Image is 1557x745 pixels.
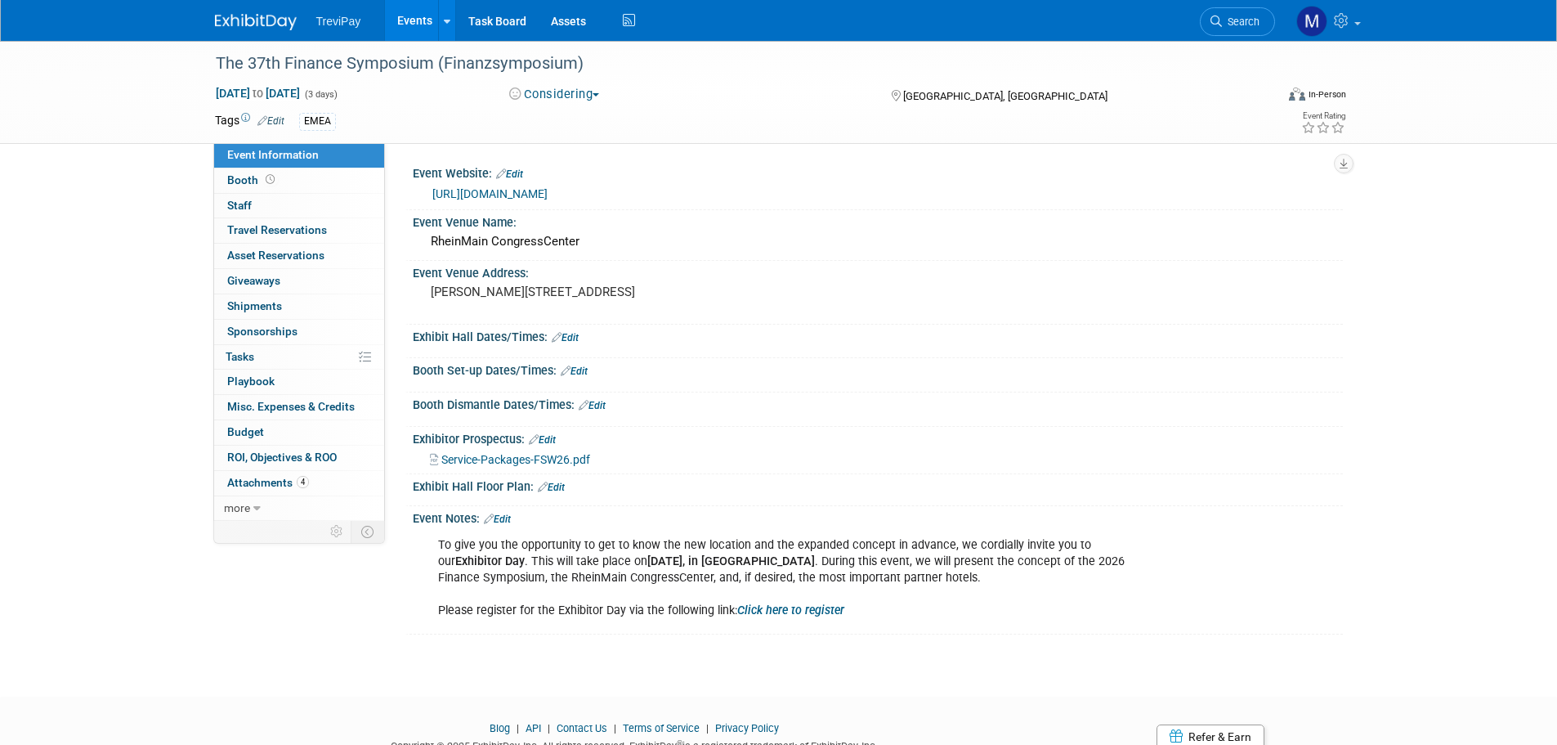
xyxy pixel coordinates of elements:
a: Staff [214,194,384,218]
div: RheinMain CongressCenter [425,229,1331,254]
img: Maiia Khasina [1296,6,1327,37]
span: Booth not reserved yet [262,173,278,186]
a: Edit [257,115,284,127]
a: Sponsorships [214,320,384,344]
button: Considering [503,86,606,103]
div: To give you the opportunity to get to know the new location and the expanded concept in advance, ... [427,529,1163,627]
span: Budget [227,425,264,438]
a: Attachments4 [214,471,384,496]
td: Tags [215,112,284,131]
span: Sponsorships [227,325,298,338]
a: Terms of Service [623,722,700,734]
span: | [544,722,554,734]
div: Event Venue Name: [413,210,1343,231]
span: Travel Reservations [227,223,327,236]
a: Edit [529,434,556,446]
b: Exhibitor Day [455,554,525,568]
div: Event Notes: [413,506,1343,527]
a: Playbook [214,370,384,394]
a: Edit [561,366,588,377]
a: Tasks [214,345,384,370]
a: Edit [552,332,579,343]
a: Blog [490,722,510,734]
a: more [214,496,384,521]
div: Event Website: [413,161,1343,182]
span: Search [1222,16,1259,28]
a: Privacy Policy [715,722,779,734]
div: Event Venue Address: [413,261,1343,281]
a: Event Information [214,143,384,168]
span: Tasks [226,350,254,363]
a: Service-Packages-FSW26.pdf [430,453,590,466]
a: Edit [484,514,511,525]
span: Asset Reservations [227,249,324,262]
span: Event Information [227,148,319,161]
a: Giveaways [214,269,384,294]
td: Toggle Event Tabs [351,521,384,542]
a: Travel Reservations [214,218,384,243]
span: Playbook [227,375,275,388]
div: Exhibit Hall Floor Plan: [413,474,1343,496]
img: Format-Inperson.png [1289,88,1305,101]
a: API [526,722,541,734]
a: Booth [214,168,384,193]
pre: [PERSON_NAME][STREET_ADDRESS] [431,285,782,299]
a: Asset Reservations [214,244,384,268]
span: Service-Packages-FSW26.pdf [441,453,590,466]
a: Click here to register [737,604,844,617]
span: | [702,722,713,734]
a: Edit [579,400,606,411]
a: Edit [496,168,523,180]
div: The 37th Finance Symposium (Finanzsymposium) [210,49,1251,79]
a: Misc. Expenses & Credits [214,395,384,420]
span: [GEOGRAPHIC_DATA], [GEOGRAPHIC_DATA] [903,90,1107,102]
b: [DATE], in [GEOGRAPHIC_DATA] [647,554,815,568]
div: Exhibit Hall Dates/Times: [413,325,1343,346]
span: TreviPay [316,15,361,28]
a: Budget [214,420,384,445]
div: Booth Dismantle Dates/Times: [413,393,1343,414]
a: Edit [538,482,565,493]
span: more [224,501,250,514]
a: Shipments [214,294,384,319]
span: to [250,87,266,100]
span: | [610,722,620,734]
span: Giveaways [227,274,280,287]
img: ExhibitDay [215,14,297,30]
div: EMEA [299,113,336,130]
span: | [512,722,523,734]
span: Misc. Expenses & Credits [227,400,355,413]
div: Exhibitor Prospectus: [413,427,1343,448]
div: Booth Set-up Dates/Times: [413,358,1343,379]
span: Booth [227,173,278,186]
span: Attachments [227,476,309,489]
a: Search [1200,7,1275,36]
a: Contact Us [557,722,607,734]
span: [DATE] [DATE] [215,86,301,101]
span: Staff [227,199,252,212]
span: Shipments [227,299,282,312]
div: Event Format [1179,85,1347,110]
span: (3 days) [303,89,338,100]
span: ROI, Objectives & ROO [227,451,337,464]
td: Personalize Event Tab Strip [323,521,351,542]
div: Event Rating [1301,112,1345,120]
div: In-Person [1308,88,1346,101]
a: [URL][DOMAIN_NAME] [432,187,548,200]
span: 4 [297,476,309,488]
a: ROI, Objectives & ROO [214,446,384,470]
